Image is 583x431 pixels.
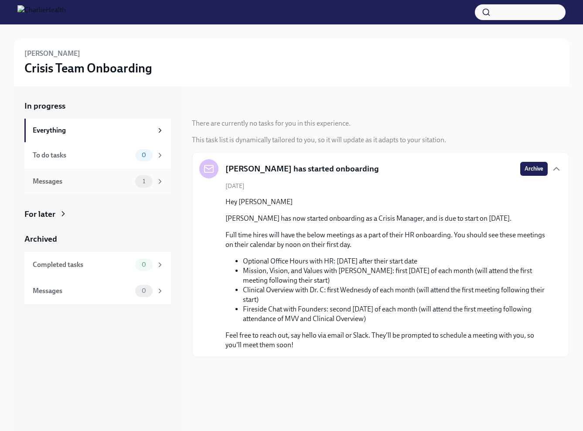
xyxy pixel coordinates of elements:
[225,182,245,190] span: [DATE]
[225,214,548,223] p: [PERSON_NAME] has now started onboarding as a Crisis Manager, and is due to start on [DATE].
[525,164,543,173] span: Archive
[33,260,132,270] div: Completed tasks
[136,261,151,268] span: 0
[225,163,379,174] h5: [PERSON_NAME] has started onboarding
[243,285,548,304] li: Clinical Overview with Dr. C: first Wednesdy of each month (will attend the first meeting followi...
[192,119,351,128] div: There are currently no tasks for you in this experience.
[137,178,150,185] span: 1
[33,177,132,186] div: Messages
[24,49,80,58] h6: [PERSON_NAME]
[24,209,55,220] div: For later
[24,119,171,142] a: Everything
[243,304,548,324] li: Fireside Chat with Founders: second [DATE] of each month (will attend the first meeting following...
[24,142,171,168] a: To do tasks0
[225,331,548,350] p: Feel free to reach out, say hello via email or Slack. They'll be prompted to schedule a meeting w...
[225,197,548,207] p: Hey [PERSON_NAME]
[17,5,66,19] img: CharlieHealth
[24,60,152,76] h3: Crisis Team Onboarding
[136,152,151,158] span: 0
[33,126,153,135] div: Everything
[192,135,446,145] div: This task list is dynamically tailored to you, so it will update as it adapts to your sitation.
[24,100,171,112] a: In progress
[24,278,171,304] a: Messages0
[24,168,171,195] a: Messages1
[24,209,171,220] a: For later
[520,162,548,176] button: Archive
[192,100,233,112] div: In progress
[24,233,171,245] a: Archived
[136,287,151,294] span: 0
[225,230,548,250] p: Full time hires will have the below meetings as a part of their HR onboarding. You should see the...
[33,286,132,296] div: Messages
[243,257,548,266] li: Optional Office Hours with HR: [DATE] after their start date
[33,151,132,160] div: To do tasks
[243,266,548,285] li: Mission, Vision, and Values with [PERSON_NAME]: first [DATE] of each month (will attend the first...
[24,252,171,278] a: Completed tasks0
